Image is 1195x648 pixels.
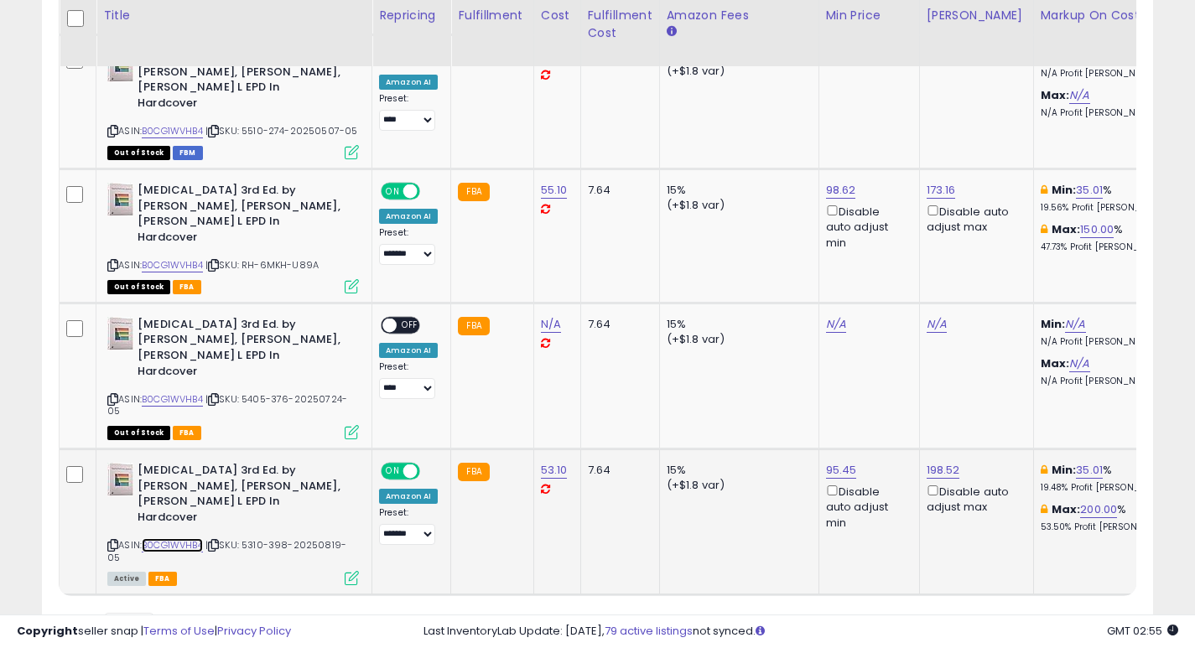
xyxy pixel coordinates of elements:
[1076,182,1103,199] a: 35.01
[826,7,912,24] div: Min Price
[382,184,403,199] span: ON
[107,183,133,216] img: 41lrGFYF91L._SL40_.jpg
[1107,623,1178,639] span: 2025-09-18 02:55 GMT
[541,182,568,199] a: 55.10
[379,489,438,504] div: Amazon AI
[458,463,489,481] small: FBA
[1041,336,1180,348] p: N/A Profit [PERSON_NAME]
[103,7,365,24] div: Title
[1041,241,1180,253] p: 47.73% Profit [PERSON_NAME]
[826,316,846,333] a: N/A
[418,184,444,199] span: OFF
[588,183,647,198] div: 7.64
[1080,501,1117,518] a: 200.00
[379,209,438,224] div: Amazon AI
[458,317,489,335] small: FBA
[588,7,652,42] div: Fulfillment Cost
[107,317,359,438] div: ASIN:
[1052,221,1081,237] b: Max:
[205,124,358,137] span: | SKU: 5510-274-20250507-05
[107,317,133,350] img: 41lrGFYF91L._SL40_.jpg
[107,572,146,586] span: All listings currently available for purchase on Amazon
[1041,202,1180,214] p: 19.56% Profit [PERSON_NAME]
[541,316,561,333] a: N/A
[379,361,438,399] div: Preset:
[107,426,170,440] span: All listings that are currently out of stock and unavailable for purchase on Amazon
[379,75,438,90] div: Amazon AI
[107,392,347,417] span: | SKU: 5405-376-20250724-05
[138,183,341,249] b: [MEDICAL_DATA] 3rd Ed. by [PERSON_NAME], [PERSON_NAME], [PERSON_NAME] L EPD In Hardcover
[458,183,489,201] small: FBA
[1041,482,1180,494] p: 19.48% Profit [PERSON_NAME]
[142,258,203,272] a: B0CG1WVHB4
[1041,7,1186,24] div: Markup on Cost
[1041,376,1180,387] p: N/A Profit [PERSON_NAME]
[379,507,438,545] div: Preset:
[541,462,568,479] a: 53.10
[927,462,960,479] a: 198.52
[667,317,806,332] div: 15%
[423,624,1178,640] div: Last InventoryLab Update: [DATE], not synced.
[667,478,806,493] div: (+$1.8 var)
[379,343,438,358] div: Amazon AI
[826,462,857,479] a: 95.45
[17,623,78,639] strong: Copyright
[1041,355,1070,371] b: Max:
[667,7,812,24] div: Amazon Fees
[1069,355,1089,372] a: N/A
[1041,107,1180,119] p: N/A Profit [PERSON_NAME]
[927,316,947,333] a: N/A
[205,258,319,272] span: | SKU: RH-6MKH-U89A
[1065,316,1085,333] a: N/A
[667,183,806,198] div: 15%
[379,227,438,265] div: Preset:
[138,317,341,383] b: [MEDICAL_DATA] 3rd Ed. by [PERSON_NAME], [PERSON_NAME], [PERSON_NAME] L EPD In Hardcover
[107,146,170,160] span: All listings that are currently out of stock and unavailable for purchase on Amazon
[217,623,291,639] a: Privacy Policy
[1041,68,1180,80] p: N/A Profit [PERSON_NAME]
[605,623,693,639] a: 79 active listings
[142,392,203,407] a: B0CG1WVHB4
[148,572,177,586] span: FBA
[826,182,856,199] a: 98.62
[458,7,526,24] div: Fulfillment
[927,202,1021,235] div: Disable auto adjust max
[1069,87,1089,104] a: N/A
[1041,463,1180,494] div: %
[107,280,170,294] span: All listings that are currently out of stock and unavailable for purchase on Amazon
[927,7,1026,24] div: [PERSON_NAME]
[107,183,359,292] div: ASIN:
[138,463,341,529] b: [MEDICAL_DATA] 3rd Ed. by [PERSON_NAME], [PERSON_NAME], [PERSON_NAME] L EPD In Hardcover
[667,332,806,347] div: (+$1.8 var)
[107,463,133,496] img: 41lrGFYF91L._SL40_.jpg
[1076,462,1103,479] a: 35.01
[541,7,574,24] div: Cost
[1041,183,1180,214] div: %
[173,426,201,440] span: FBA
[1041,222,1180,253] div: %
[1052,462,1077,478] b: Min:
[1041,87,1070,103] b: Max:
[667,463,806,478] div: 15%
[667,64,806,79] div: (+$1.8 var)
[927,182,956,199] a: 173.16
[107,538,346,563] span: | SKU: 5310-398-20250819-05
[138,49,341,115] b: [MEDICAL_DATA] 3rd Ed. by [PERSON_NAME], [PERSON_NAME], [PERSON_NAME] L EPD In Hardcover
[173,146,203,160] span: FBM
[826,202,907,251] div: Disable auto adjust min
[379,93,438,131] div: Preset:
[107,463,359,583] div: ASIN:
[17,624,291,640] div: seller snap | |
[667,198,806,213] div: (+$1.8 var)
[927,482,1021,515] div: Disable auto adjust max
[826,482,907,531] div: Disable auto adjust min
[142,124,203,138] a: B0CG1WVHB4
[1041,316,1066,332] b: Min:
[142,538,203,552] a: B0CG1WVHB4
[1052,182,1077,198] b: Min:
[107,49,359,158] div: ASIN:
[143,623,215,639] a: Terms of Use
[667,24,677,39] small: Amazon Fees.
[382,464,403,479] span: ON
[588,317,647,332] div: 7.64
